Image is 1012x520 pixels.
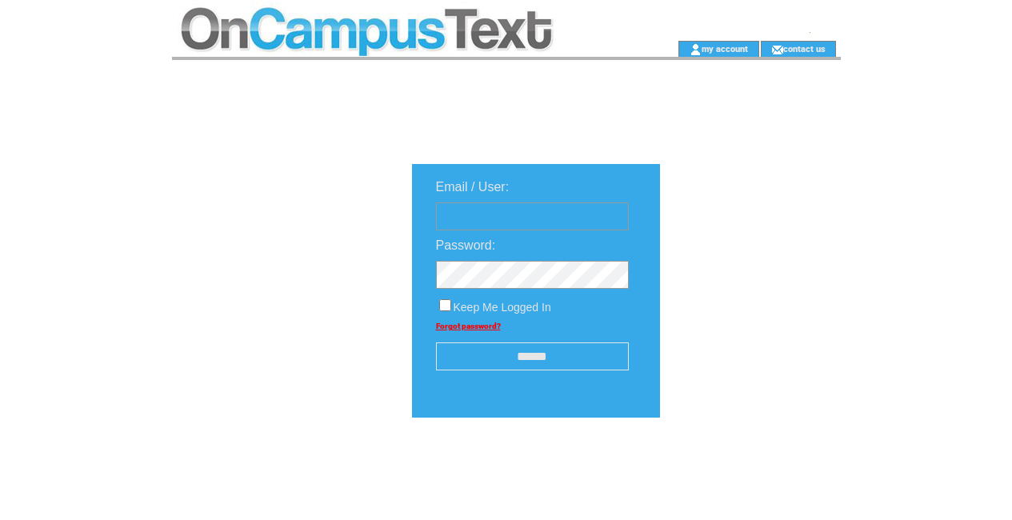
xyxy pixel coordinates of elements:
[783,43,826,54] a: contact us
[706,458,786,478] img: transparent.png;jsessionid=F7CE8670C23D1695F8E84AD55AFF3DAA
[436,180,510,194] span: Email / User:
[771,43,783,56] img: contact_us_icon.gif;jsessionid=F7CE8670C23D1695F8E84AD55AFF3DAA
[702,43,748,54] a: my account
[436,322,501,330] a: Forgot password?
[436,238,496,252] span: Password:
[690,43,702,56] img: account_icon.gif;jsessionid=F7CE8670C23D1695F8E84AD55AFF3DAA
[454,301,551,314] span: Keep Me Logged In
